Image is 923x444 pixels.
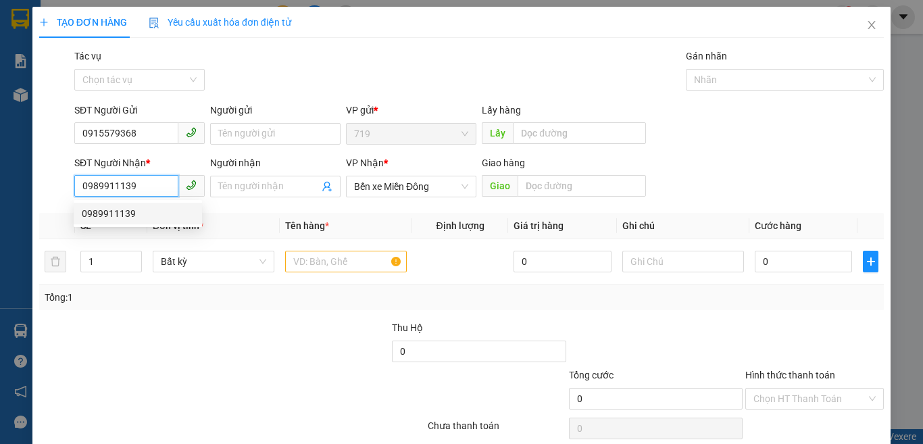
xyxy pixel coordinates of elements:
[755,220,801,231] span: Cước hàng
[436,220,484,231] span: Định lượng
[426,418,568,442] div: Chưa thanh toán
[161,251,266,272] span: Bất kỳ
[116,11,210,44] div: Bến xe Miền Đông
[513,122,646,144] input: Dọc đường
[745,370,835,380] label: Hình thức thanh toán
[45,251,66,272] button: delete
[116,44,210,63] div: 0337840430
[482,105,521,116] span: Lấy hàng
[622,251,744,272] input: Ghi Chú
[82,206,194,221] div: 0989911139
[569,370,614,380] span: Tổng cước
[354,176,468,197] span: Bến xe Miền Đông
[74,155,205,170] div: SĐT Người Nhận
[518,175,646,197] input: Dọc đường
[482,175,518,197] span: Giao
[45,290,357,305] div: Tổng: 1
[346,103,476,118] div: VP gửi
[617,213,749,239] th: Ghi chú
[149,17,291,28] span: Yêu cầu xuất hóa đơn điện tử
[149,18,159,28] img: icon
[11,28,106,47] div: 0349421022
[482,122,513,144] span: Lấy
[514,251,611,272] input: 0
[74,203,202,224] div: 0989911139
[116,13,148,27] span: Nhận:
[864,256,878,267] span: plus
[392,322,423,333] span: Thu Hộ
[346,157,384,168] span: VP Nhận
[39,18,49,27] span: plus
[74,103,205,118] div: SĐT Người Gửi
[866,20,877,30] span: close
[186,127,197,138] span: phone
[482,157,525,168] span: Giao hàng
[354,124,468,144] span: 719
[11,11,106,28] div: 719
[210,155,341,170] div: Người nhận
[863,251,878,272] button: plus
[11,13,32,27] span: Gửi:
[11,95,210,129] div: Tên hàng: 1 THÙNG GIẤY ( : 1 )
[686,51,727,61] label: Gán nhãn
[285,251,407,272] input: VD: Bàn, Ghế
[514,220,564,231] span: Giá trị hàng
[10,71,108,87] div: 50.000
[322,181,332,192] span: user-add
[10,72,31,87] span: CR :
[74,51,101,61] label: Tác vụ
[285,220,329,231] span: Tên hàng
[853,7,891,45] button: Close
[39,17,127,28] span: TẠO ĐƠN HÀNG
[186,180,197,191] span: phone
[210,103,341,118] div: Người gửi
